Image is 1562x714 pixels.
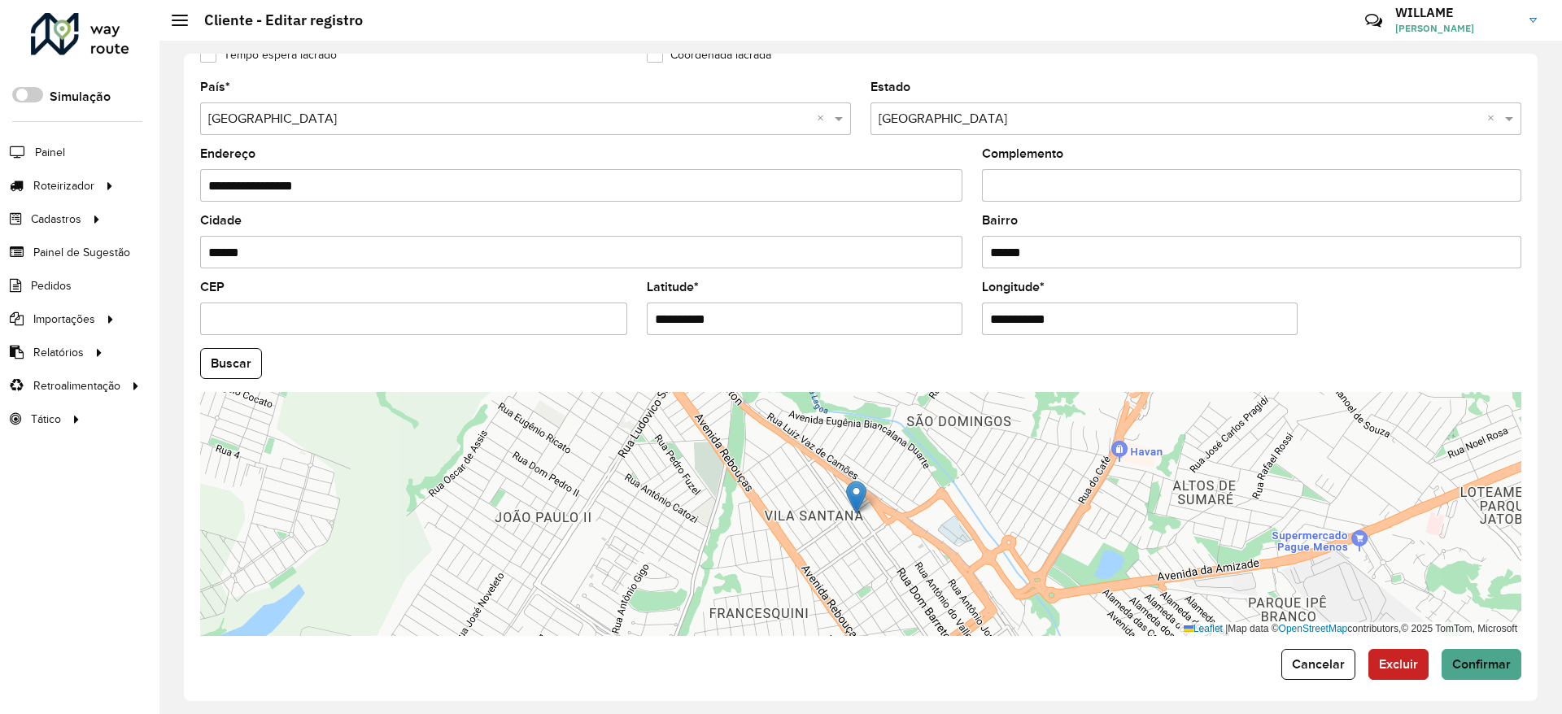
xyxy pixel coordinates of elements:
button: Cancelar [1281,649,1355,680]
h3: WILLAME [1395,5,1517,20]
span: [PERSON_NAME] [1395,21,1517,36]
span: Pedidos [31,277,72,294]
span: Relatórios [33,344,84,361]
h2: Cliente - Editar registro [188,11,363,29]
span: Confirmar [1452,657,1511,671]
span: Excluir [1379,657,1418,671]
label: Latitude [647,277,699,297]
span: Painel de Sugestão [33,244,130,261]
label: País [200,77,230,97]
a: Leaflet [1184,623,1223,634]
span: Clear all [1487,109,1501,128]
span: Retroalimentação [33,377,120,394]
button: Confirmar [1442,649,1521,680]
span: Roteirizador [33,177,94,194]
span: Cancelar [1292,657,1345,671]
label: CEP [200,277,225,297]
label: Estado [870,77,910,97]
img: Marker [846,481,866,514]
span: Cadastros [31,211,81,228]
label: Complemento [982,144,1063,163]
span: Tático [31,411,61,428]
label: Longitude [982,277,1045,297]
label: Endereço [200,144,255,163]
span: Painel [35,144,65,161]
span: | [1225,623,1228,634]
div: Map data © contributors,© 2025 TomTom, Microsoft [1180,622,1521,636]
span: Clear all [817,109,831,128]
a: Contato Rápido [1356,3,1391,38]
label: Bairro [982,211,1018,230]
label: Coordenada lacrada [647,46,771,63]
label: Tempo espera lacrado [200,46,337,63]
span: Importações [33,311,95,328]
button: Buscar [200,348,262,379]
label: Simulação [50,87,111,107]
a: OpenStreetMap [1279,623,1348,634]
label: Cidade [200,211,242,230]
button: Excluir [1368,649,1429,680]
